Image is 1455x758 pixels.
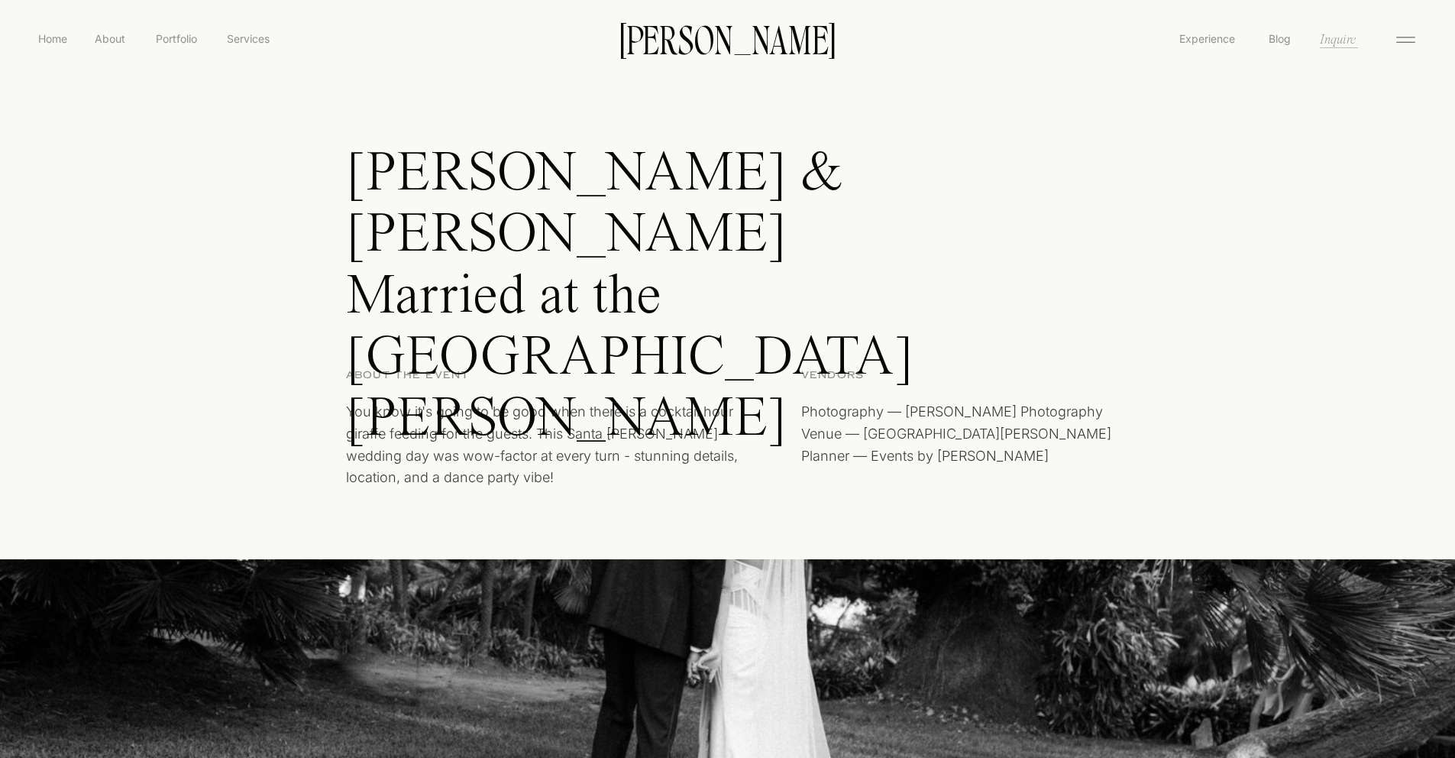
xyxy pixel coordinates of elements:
[346,144,975,319] h1: [PERSON_NAME] & [PERSON_NAME] Married at the [GEOGRAPHIC_DATA][PERSON_NAME]
[1318,30,1357,47] a: Inquire
[149,31,203,47] a: Portfolio
[225,31,270,47] a: Services
[1265,31,1294,46] a: Blog
[35,31,70,47] a: Home
[597,22,859,54] a: [PERSON_NAME]
[801,401,1118,497] p: Photography — [PERSON_NAME] Photography Venue — [GEOGRAPHIC_DATA][PERSON_NAME] Planner — Events b...
[1178,31,1237,47] a: Experience
[346,401,749,497] p: You know it's going to be good when there is a cocktail hour giraffe feeding for the guests. This...
[346,368,613,384] a: ABout the event
[92,31,127,46] a: About
[801,368,1069,384] a: Vendors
